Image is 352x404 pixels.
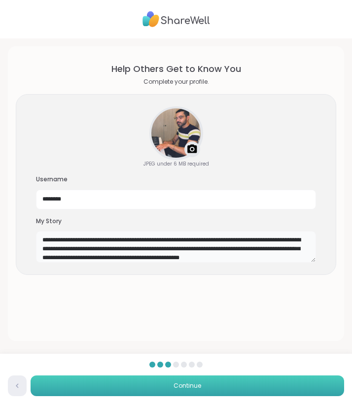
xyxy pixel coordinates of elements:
[142,8,210,31] img: ShareWell Logo
[143,160,209,168] div: JPEG under 6 MB required
[111,62,241,75] h1: Help Others Get to Know You
[174,381,201,390] span: Continue
[36,217,316,226] h3: My Story
[31,375,344,396] button: Continue
[143,77,209,86] h2: Complete your profile.
[36,175,316,184] h3: Username
[151,108,201,158] img: mcp5122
